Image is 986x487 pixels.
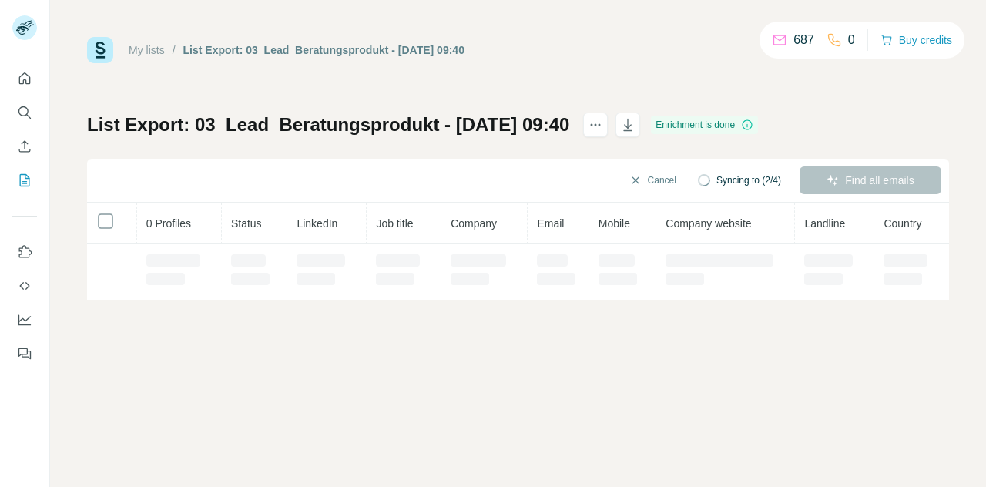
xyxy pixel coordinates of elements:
li: / [173,42,176,58]
span: Company website [666,217,751,230]
button: actions [583,113,608,137]
button: Search [12,99,37,126]
span: Job title [376,217,413,230]
button: Quick start [12,65,37,92]
span: Landline [804,217,845,230]
p: 687 [793,31,814,49]
a: My lists [129,44,165,56]
span: Company [451,217,497,230]
button: Feedback [12,340,37,368]
button: Use Surfe on LinkedIn [12,238,37,266]
button: Cancel [619,166,687,194]
div: List Export: 03_Lead_Beratungsprodukt - [DATE] 09:40 [183,42,464,58]
img: Surfe Logo [87,37,113,63]
span: Country [884,217,921,230]
span: 0 Profiles [146,217,191,230]
h1: List Export: 03_Lead_Beratungsprodukt - [DATE] 09:40 [87,113,569,137]
div: Enrichment is done [651,116,758,134]
span: Status [231,217,262,230]
span: Syncing to (2/4) [716,173,781,187]
button: Dashboard [12,306,37,334]
button: My lists [12,166,37,194]
p: 0 [848,31,855,49]
span: Mobile [599,217,630,230]
button: Use Surfe API [12,272,37,300]
span: Email [537,217,564,230]
span: LinkedIn [297,217,337,230]
button: Enrich CSV [12,133,37,160]
button: Buy credits [880,29,952,51]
